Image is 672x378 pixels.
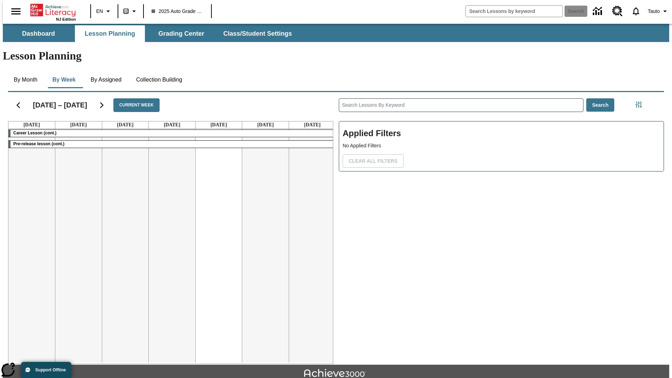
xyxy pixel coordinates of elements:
[333,89,664,364] div: Search
[75,25,145,42] button: Lesson Planning
[3,25,298,42] div: SubNavbar
[30,2,76,21] div: Home
[209,121,228,128] a: September 19, 2025
[96,8,103,15] span: EN
[13,141,64,146] span: Pre-release lesson (cont.)
[85,71,127,88] button: By Assigned
[3,25,73,42] button: Dashboard
[113,98,160,112] button: Current Week
[30,3,76,17] a: Home
[645,5,672,17] button: Profile/Settings
[218,25,297,42] button: Class/Student Settings
[152,8,203,15] span: 2025 Auto Grade 1 B
[632,98,646,112] button: Filters Side menu
[343,142,660,149] p: No Applied Filters
[93,96,111,114] button: Next
[648,8,660,15] span: Tauto
[146,25,216,42] button: Grading Center
[9,96,27,114] button: Previous
[256,121,275,128] a: September 20, 2025
[22,121,41,128] a: September 15, 2025
[115,121,135,128] a: September 17, 2025
[586,98,615,112] button: Search
[124,7,128,15] span: B
[21,362,71,378] button: Support Offline
[69,121,88,128] a: September 16, 2025
[3,24,669,42] div: SubNavbar
[8,141,336,148] div: Pre-release lesson (cont.)
[131,71,188,88] button: Collection Building
[339,99,583,112] input: Search Lessons By Keyword
[608,2,627,21] a: Resource Center, Will open in new tab
[339,121,664,171] div: Applied Filters
[343,125,660,142] h2: Applied Filters
[6,1,26,22] button: Open side menu
[3,49,669,62] h1: Lesson Planning
[303,121,322,128] a: September 21, 2025
[35,367,66,372] span: Support Offline
[56,17,76,21] span: NJ Edition
[33,101,87,109] h2: [DATE] – [DATE]
[589,2,608,21] a: Data Center
[120,5,141,17] button: Boost Class color is gray green. Change class color
[93,5,115,17] button: Language: EN, Select a language
[8,130,336,137] div: Career Lesson (cont.)
[13,131,56,135] span: Career Lesson (cont.)
[2,89,333,364] div: Calendar
[8,71,43,88] button: By Month
[627,2,645,20] a: Notifications
[466,6,562,17] input: search field
[162,121,182,128] a: September 18, 2025
[47,71,82,88] button: By Week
